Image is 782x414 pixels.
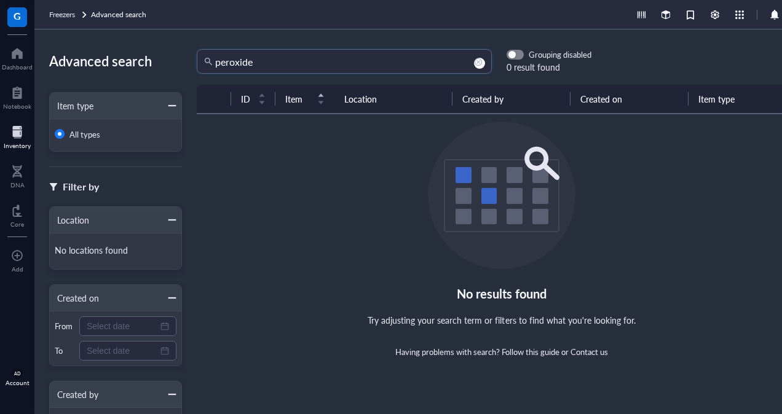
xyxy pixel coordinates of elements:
[49,9,89,21] a: Freezers
[395,346,609,357] div: Having problems with search? or
[10,221,24,228] div: Core
[6,379,30,386] div: Account
[12,265,23,273] div: Add
[285,92,310,106] span: Item
[428,122,575,269] img: Empty state
[502,346,559,357] a: Follow this guide
[334,85,452,114] th: Location
[63,179,99,195] div: Filter by
[10,162,25,189] a: DNA
[50,291,99,305] div: Created on
[4,122,31,149] a: Inventory
[50,99,93,112] div: Item type
[87,319,158,333] input: Select date
[55,321,74,332] div: From
[4,142,31,149] div: Inventory
[14,8,21,23] span: G
[231,85,275,114] th: ID
[49,49,182,72] div: Advanced search
[241,92,251,106] span: ID
[368,313,636,327] div: Try adjusting your search term or filters to find what you're looking for.
[3,103,31,110] div: Notebook
[457,284,547,303] div: No results found
[55,238,176,264] div: No locations found
[50,213,89,227] div: Location
[91,9,149,21] a: Advanced search
[2,44,33,71] a: Dashboard
[571,346,608,357] a: Contact us
[2,63,33,71] div: Dashboard
[69,128,100,140] span: All types
[55,345,74,356] div: To
[507,60,591,74] div: 0 result found
[3,83,31,110] a: Notebook
[14,371,21,377] span: AD
[50,388,98,401] div: Created by
[10,181,25,189] div: DNA
[529,49,591,60] div: Grouping disabled
[571,85,689,114] th: Created on
[452,85,571,114] th: Created by
[87,344,158,357] input: Select date
[49,9,75,20] span: Freezers
[10,201,24,228] a: Core
[275,85,334,114] th: Item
